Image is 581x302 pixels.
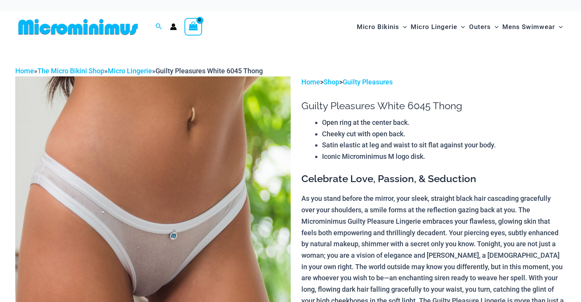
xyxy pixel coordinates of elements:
li: Open ring at the center back. [322,117,566,128]
span: » » » [15,67,263,75]
a: The Micro Bikini Shop [37,67,104,75]
h3: Celebrate Love, Passion, & Seduction [301,173,566,186]
a: Shop [324,78,339,86]
a: Search icon link [155,22,162,32]
span: Outers [469,17,491,37]
a: Home [15,67,34,75]
h1: Guilty Pleasures White 6045 Thong [301,100,566,112]
a: View Shopping Cart, empty [184,18,202,36]
span: Menu Toggle [555,17,563,37]
span: Micro Lingerie [411,17,457,37]
a: OutersMenu ToggleMenu Toggle [467,15,500,39]
nav: Site Navigation [354,14,566,40]
a: Home [301,78,320,86]
a: Mens SwimwearMenu ToggleMenu Toggle [500,15,565,39]
span: Mens Swimwear [502,17,555,37]
a: Micro Lingerie [108,67,152,75]
a: Account icon link [170,23,177,30]
a: Micro LingerieMenu ToggleMenu Toggle [409,15,467,39]
a: Guilty Pleasures [343,78,393,86]
p: > > [301,76,566,88]
img: MM SHOP LOGO FLAT [15,18,141,36]
span: Micro Bikinis [357,17,399,37]
li: Cheeky cut with open back. [322,128,566,140]
li: Satin elastic at leg and waist to sit flat against your body. [322,139,566,151]
span: Menu Toggle [457,17,465,37]
a: Micro BikinisMenu ToggleMenu Toggle [355,15,409,39]
span: Guilty Pleasures White 6045 Thong [155,67,263,75]
span: Menu Toggle [399,17,407,37]
span: Menu Toggle [491,17,498,37]
li: Iconic Microminimus M logo disk. [322,151,566,162]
